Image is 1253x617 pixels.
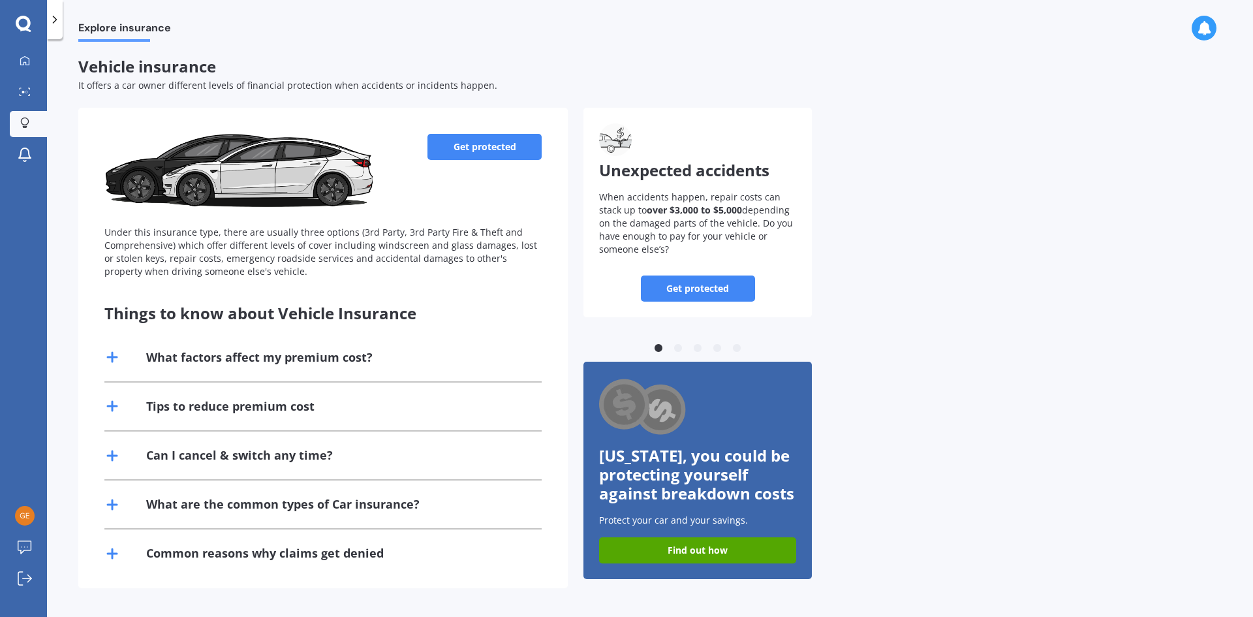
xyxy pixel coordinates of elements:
[78,55,216,77] span: Vehicle insurance
[104,302,416,324] span: Things to know about Vehicle Insurance
[599,514,796,527] p: Protect your car and your savings.
[104,134,373,212] img: Vehicle insurance
[15,506,35,526] img: 2bb72441c89421624c05be1c897f2b34
[104,226,542,278] div: Under this insurance type, there are usually three options (3rd Party, 3rd Party Fire & Theft and...
[146,545,384,562] div: Common reasons why claims get denied
[599,377,687,438] img: Cashback
[599,537,796,563] a: Find out how
[691,342,704,355] button: 3
[146,496,420,513] div: What are the common types of Car insurance?
[427,134,542,160] a: Get protected
[730,342,743,355] button: 5
[146,398,315,415] div: Tips to reduce premium cost
[647,204,742,216] b: over $3,000 to $5,000
[599,445,794,504] span: [US_STATE], you could be protecting yourself against breakdown costs
[599,123,632,156] img: Unexpected accidents
[711,342,724,355] button: 4
[652,342,665,355] button: 1
[78,79,497,91] span: It offers a car owner different levels of financial protection when accidents or incidents happen.
[146,447,333,464] div: Can I cancel & switch any time?
[599,191,796,256] p: When accidents happen, repair costs can stack up to depending on the damaged parts of the vehicle...
[672,342,685,355] button: 2
[78,22,171,39] span: Explore insurance
[146,349,373,366] div: What factors affect my premium cost?
[641,276,755,302] a: Get protected
[599,159,769,181] span: Unexpected accidents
